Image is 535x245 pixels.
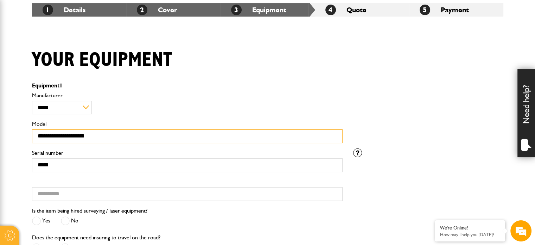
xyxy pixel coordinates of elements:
em: Start Chat [96,192,128,201]
div: We're Online! [440,225,500,231]
textarea: Type your message and hit 'Enter' [9,128,128,186]
li: Quote [315,3,409,17]
span: 4 [325,5,336,15]
label: Model [32,121,343,127]
div: Chat with us now [37,39,118,49]
a: 2Cover [137,6,177,14]
h1: Your equipment [32,48,172,72]
li: Payment [409,3,503,17]
label: Is the item being hired surveying / laser equipment? [32,208,147,214]
input: Enter your email address [9,86,128,102]
label: Yes [32,216,50,225]
label: Manufacturer [32,93,343,98]
input: Enter your last name [9,65,128,81]
a: 1Details [43,6,85,14]
div: Minimize live chat window [115,4,132,20]
span: 1 [43,5,53,15]
img: d_20077148190_company_1631870298795_20077148190 [12,39,30,49]
div: Need help? [517,69,535,157]
p: Equipment [32,83,343,88]
label: Serial number [32,150,343,156]
li: Equipment [221,3,315,17]
span: 3 [231,5,242,15]
span: 5 [420,5,430,15]
input: Enter your phone number [9,107,128,122]
span: 1 [59,82,63,89]
span: 2 [137,5,147,15]
p: How may I help you today? [440,232,500,237]
label: No [61,216,78,225]
label: Does the equipment need insuring to travel on the road? [32,235,160,240]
